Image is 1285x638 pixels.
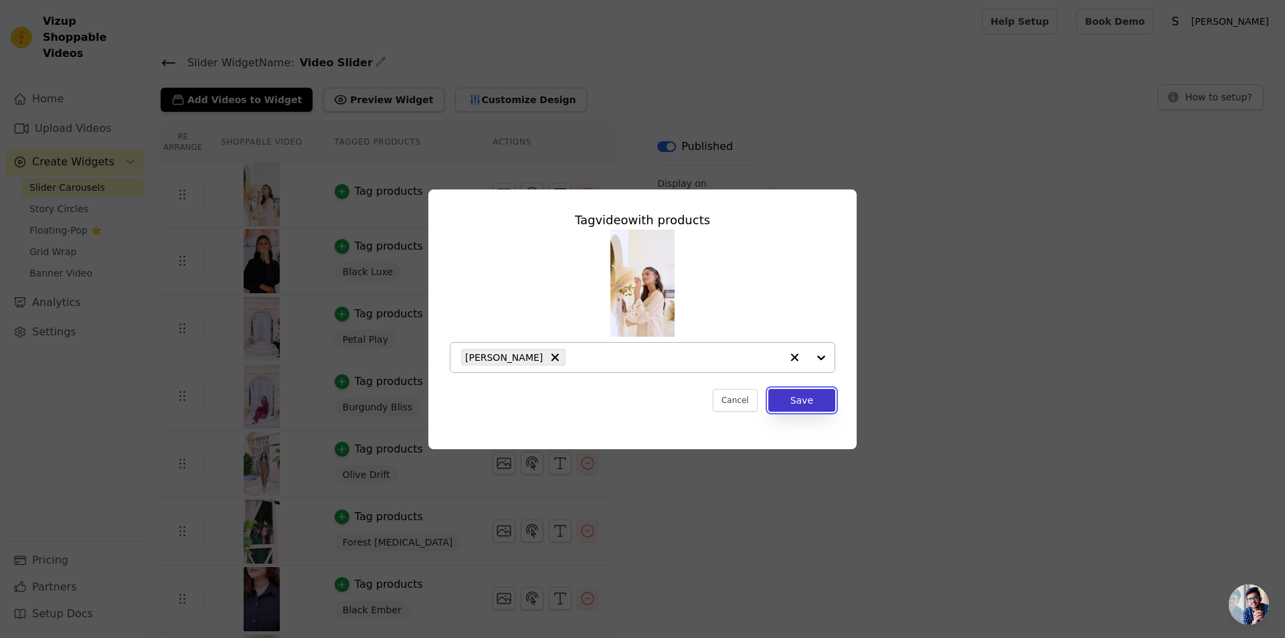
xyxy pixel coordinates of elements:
button: Save [768,389,835,412]
span: [PERSON_NAME] [465,349,543,365]
img: reel-preview-sachi-vera.myshopify.com-3718433292065298469_74746672557.jpeg [610,230,675,337]
div: Tag video with products [450,211,835,230]
button: Cancel [713,389,758,412]
div: Open chat [1229,584,1269,625]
